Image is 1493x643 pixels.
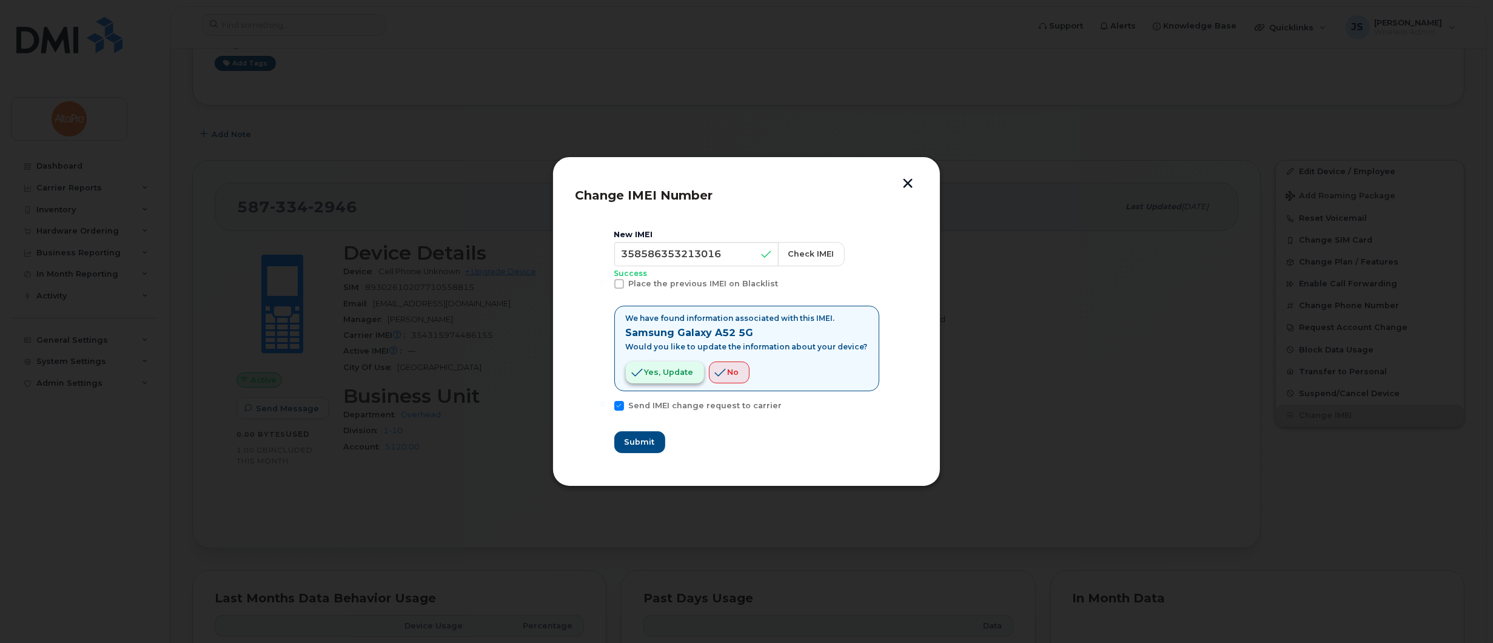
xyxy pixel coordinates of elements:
[626,327,754,338] strong: Samsung Galaxy A52 5G
[778,242,845,266] button: Check IMEI
[614,230,879,240] div: New IMEI
[625,436,655,448] span: Submit
[645,366,694,378] span: Yes, update
[629,401,782,410] span: Send IMEI change request to carrier
[626,314,868,323] p: We have found information associated with this IMEI.
[626,342,868,352] p: Would you like to update the information about your device?
[728,366,739,378] span: No
[629,279,779,288] span: Place the previous IMEI on Blacklist
[709,362,750,383] button: No
[575,188,713,203] span: Change IMEI Number
[614,269,879,279] p: Success
[614,431,665,453] button: Submit
[626,362,704,383] button: Yes, update
[600,401,606,407] input: Send IMEI change request to carrier
[600,279,606,285] input: Place the previous IMEI on Blacklist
